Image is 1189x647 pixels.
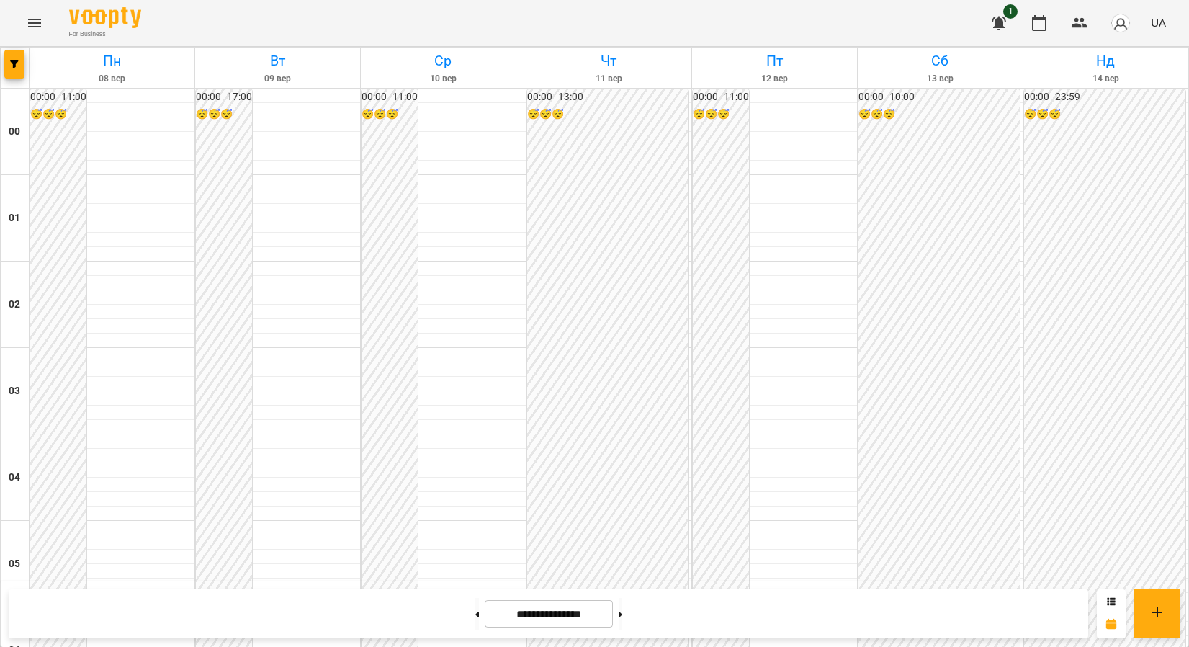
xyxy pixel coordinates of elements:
[1026,50,1186,72] h6: Нд
[1151,15,1166,30] span: UA
[17,6,52,40] button: Menu
[9,124,20,140] h6: 00
[363,72,524,86] h6: 10 вер
[69,30,141,39] span: For Business
[860,72,1020,86] h6: 13 вер
[529,72,689,86] h6: 11 вер
[694,50,855,72] h6: Пт
[9,470,20,486] h6: 04
[196,89,252,105] h6: 00:00 - 17:00
[9,210,20,226] h6: 01
[527,89,688,105] h6: 00:00 - 13:00
[362,89,418,105] h6: 00:00 - 11:00
[693,89,749,105] h6: 00:00 - 11:00
[1111,13,1131,33] img: avatar_s.png
[30,89,86,105] h6: 00:00 - 11:00
[1024,107,1185,122] h6: 😴😴😴
[196,107,252,122] h6: 😴😴😴
[30,107,86,122] h6: 😴😴😴
[858,107,1020,122] h6: 😴😴😴
[362,107,418,122] h6: 😴😴😴
[860,50,1020,72] h6: Сб
[197,72,358,86] h6: 09 вер
[1003,4,1018,19] span: 1
[32,50,192,72] h6: Пн
[529,50,689,72] h6: Чт
[363,50,524,72] h6: Ср
[1145,9,1172,36] button: UA
[9,297,20,313] h6: 02
[197,50,358,72] h6: Вт
[32,72,192,86] h6: 08 вер
[858,89,1020,105] h6: 00:00 - 10:00
[9,556,20,572] h6: 05
[1024,89,1185,105] h6: 00:00 - 23:59
[694,72,855,86] h6: 12 вер
[527,107,688,122] h6: 😴😴😴
[69,7,141,28] img: Voopty Logo
[1026,72,1186,86] h6: 14 вер
[9,383,20,399] h6: 03
[693,107,749,122] h6: 😴😴😴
